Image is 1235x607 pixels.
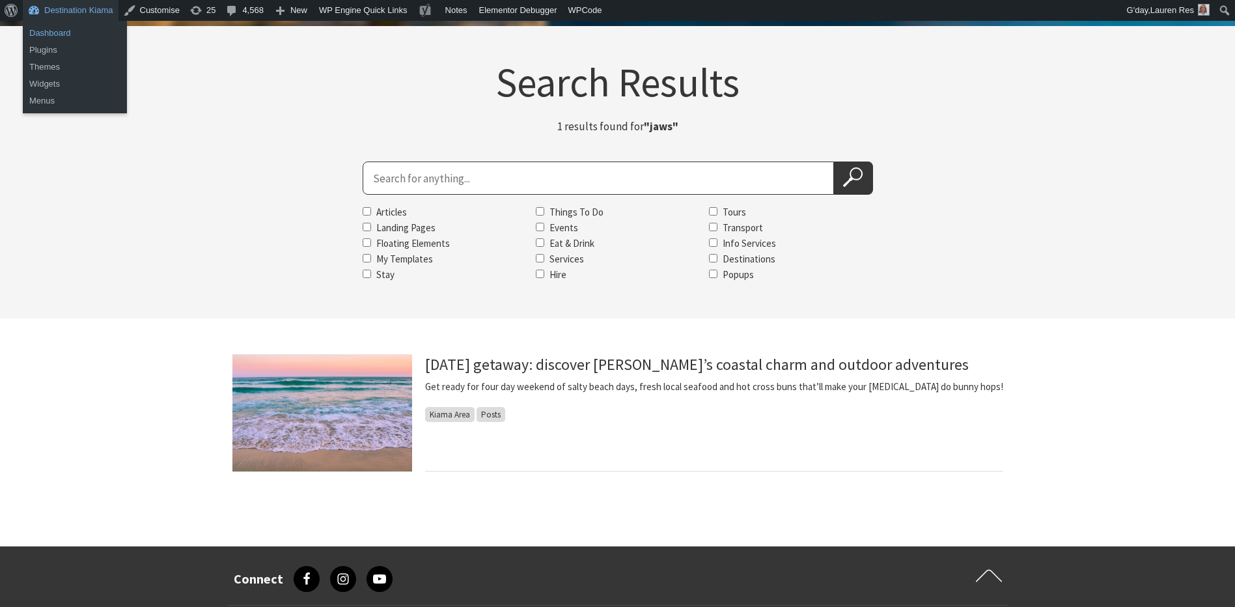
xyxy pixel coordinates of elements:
[723,253,775,265] label: Destinations
[455,118,781,135] p: 1 results found for
[376,206,407,218] label: Articles
[376,268,395,281] label: Stay
[23,25,127,42] a: Dashboard
[549,268,566,281] label: Hire
[549,253,584,265] label: Services
[376,237,450,249] label: Floating Elements
[723,237,776,249] label: Info Services
[376,221,436,234] label: Landing Pages
[23,21,127,63] ul: Destination Kiama
[425,354,969,374] a: [DATE] getaway: discover [PERSON_NAME]’s coastal charm and outdoor adventures
[23,76,127,92] a: Widgets
[723,221,763,234] label: Transport
[425,407,475,422] span: Kiama Area
[549,237,594,249] label: Eat & Drink
[477,407,505,422] span: Posts
[723,206,746,218] label: Tours
[363,162,834,195] input: Search for:
[549,221,578,234] label: Events
[1150,5,1194,15] span: Lauren Res
[549,206,604,218] label: Things To Do
[23,42,127,59] a: Plugins
[232,62,1003,102] h1: Search Results
[234,571,283,587] h3: Connect
[23,55,127,113] ul: Destination Kiama
[23,59,127,76] a: Themes
[723,268,754,281] label: Popups
[376,253,433,265] label: My Templates
[425,379,1003,395] p: Get ready for four day weekend of salty beach days, fresh local seafood and hot cross buns that’l...
[23,92,127,109] a: Menus
[1198,4,1210,16] img: Res-lauren-square-150x150.jpg
[644,119,678,134] strong: "jaws"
